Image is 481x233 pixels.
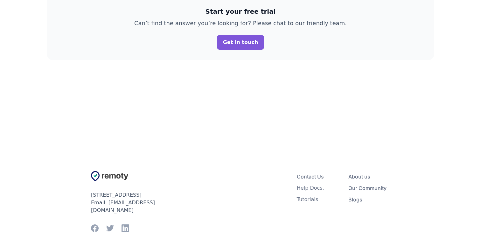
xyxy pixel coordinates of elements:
a: Our Community [348,182,387,194]
a: About us [348,171,370,182]
div: Get in touch [223,39,258,46]
div: [STREET_ADDRESS] Email: [EMAIL_ADDRESS][DOMAIN_NAME] [91,191,193,214]
a: Tutorials [297,194,318,205]
div: Contact Us [297,173,324,180]
a: Contact Us [297,171,324,182]
div: Tutorials [297,196,318,203]
div: About us [348,173,370,180]
div: Blogs [348,196,362,203]
div: Our Community [348,185,387,191]
a: Get in touch [217,35,264,50]
a: Blogs [348,194,362,205]
div: Help Docs. [297,185,324,191]
img: Untitled UI logotext [91,171,128,181]
div: Can’t find the answer you’re looking for? Please chat to our friendly team. [134,19,347,27]
h4: Start your free trial [134,7,347,16]
a: Untitled UI logotextLogo [91,171,193,181]
iframe: PLUG_LAUNCHER_SDK [459,211,475,227]
a: Help Docs. [297,182,324,194]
